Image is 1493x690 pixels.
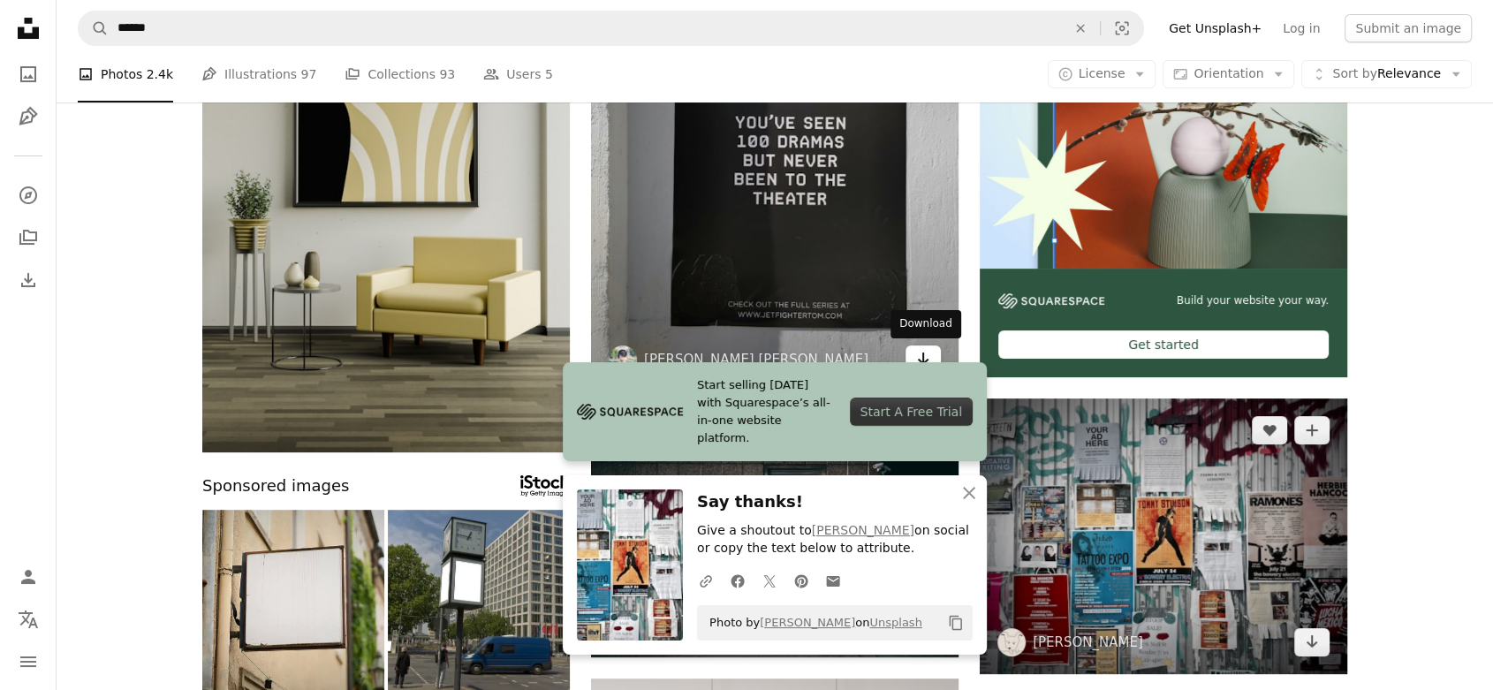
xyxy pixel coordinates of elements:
[202,168,570,184] a: a living room with a couch and a painting on the wall
[11,11,46,49] a: Home — Unsplash
[760,616,855,629] a: [PERSON_NAME]
[545,64,553,84] span: 5
[439,64,455,84] span: 93
[817,563,849,598] a: Share over email
[11,262,46,298] a: Download History
[345,46,455,102] a: Collections 93
[1163,60,1294,88] button: Orientation
[1252,416,1287,444] button: Like
[1101,11,1143,45] button: Visual search
[78,11,1144,46] form: Find visuals sitewide
[697,522,973,557] p: Give a shoutout to on social or copy the text below to attribute.
[11,99,46,134] a: Illustrations
[11,220,46,255] a: Collections
[1048,60,1156,88] button: License
[722,563,754,598] a: Share on Facebook
[11,57,46,92] a: Photos
[812,523,914,537] a: [PERSON_NAME]
[11,178,46,213] a: Explore
[202,474,349,499] span: Sponsored images
[869,616,921,629] a: Unsplash
[1158,14,1272,42] a: Get Unsplash+
[941,608,971,638] button: Copy to clipboard
[1332,65,1441,83] span: Relevance
[1294,628,1330,656] a: Download
[1079,66,1125,80] span: License
[11,602,46,637] button: Language
[754,563,785,598] a: Share on Twitter
[785,563,817,598] a: Share on Pinterest
[1345,14,1472,42] button: Submit an image
[980,398,1347,674] img: assorted book collection
[1332,66,1376,80] span: Sort by
[998,293,1104,308] img: file-1606177908946-d1eed1cbe4f5image
[980,527,1347,543] a: assorted book collection
[483,46,553,102] a: Users 5
[11,559,46,595] a: Log in / Sign up
[301,64,317,84] span: 97
[997,628,1026,656] img: Go to Yonghyun Lee's profile
[890,310,961,338] div: Download
[563,362,987,461] a: Start selling [DATE] with Squarespace’s all-in-one website platform.Start A Free Trial
[201,46,316,102] a: Illustrations 97
[697,489,973,515] h3: Say thanks!
[697,376,836,447] span: Start selling [DATE] with Squarespace’s all-in-one website platform.
[1177,293,1329,308] span: Build your website your way.
[11,644,46,679] button: Menu
[1194,66,1263,80] span: Orientation
[998,330,1329,359] div: Get started
[591,138,959,154] a: you've seen 100 drams but never been to the theater poster
[906,345,941,374] a: Download
[850,398,973,426] div: Start A Free Trial
[79,11,109,45] button: Search Unsplash
[1272,14,1330,42] a: Log in
[1033,633,1143,651] a: [PERSON_NAME]
[701,609,922,637] span: Photo by on
[1301,60,1472,88] button: Sort byRelevance
[1294,416,1330,444] button: Add to Collection
[644,351,868,368] a: [PERSON_NAME] [PERSON_NAME]
[609,345,637,374] img: Go to Mário Rui André's profile
[1061,11,1100,45] button: Clear
[577,398,683,425] img: file-1705255347840-230a6ab5bca9image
